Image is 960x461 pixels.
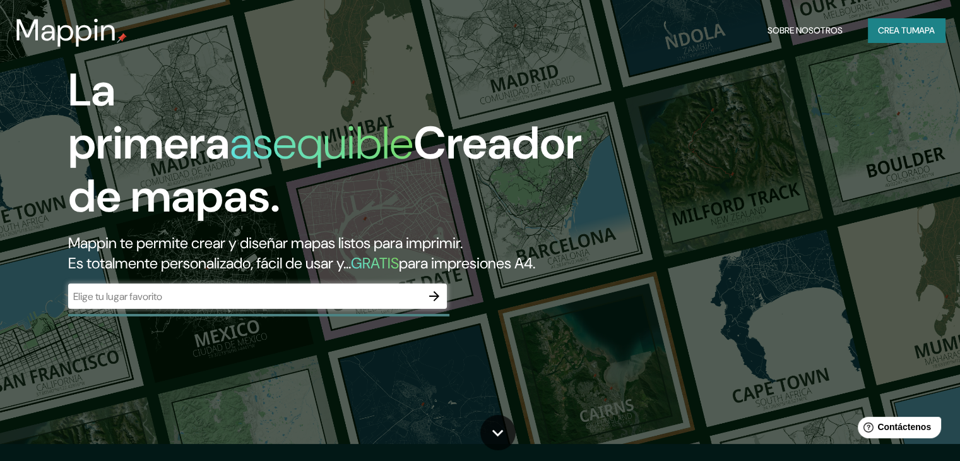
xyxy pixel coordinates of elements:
font: Crea tu [878,25,912,36]
button: Sobre nosotros [762,18,848,42]
button: Crea tumapa [868,18,945,42]
font: GRATIS [351,253,399,273]
font: Creador de mapas. [68,114,582,225]
font: La primera [68,61,230,172]
font: Sobre nosotros [767,25,843,36]
font: para impresiones A4. [399,253,535,273]
font: Mappin te permite crear y diseñar mapas listos para imprimir. [68,233,463,253]
input: Elige tu lugar favorito [68,289,422,304]
iframe: Lanzador de widgets de ayuda [848,412,946,447]
font: Mappin [15,10,117,50]
font: Es totalmente personalizado, fácil de usar y... [68,253,351,273]
img: pin de mapeo [117,33,127,43]
font: mapa [912,25,935,36]
font: asequible [230,114,413,172]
